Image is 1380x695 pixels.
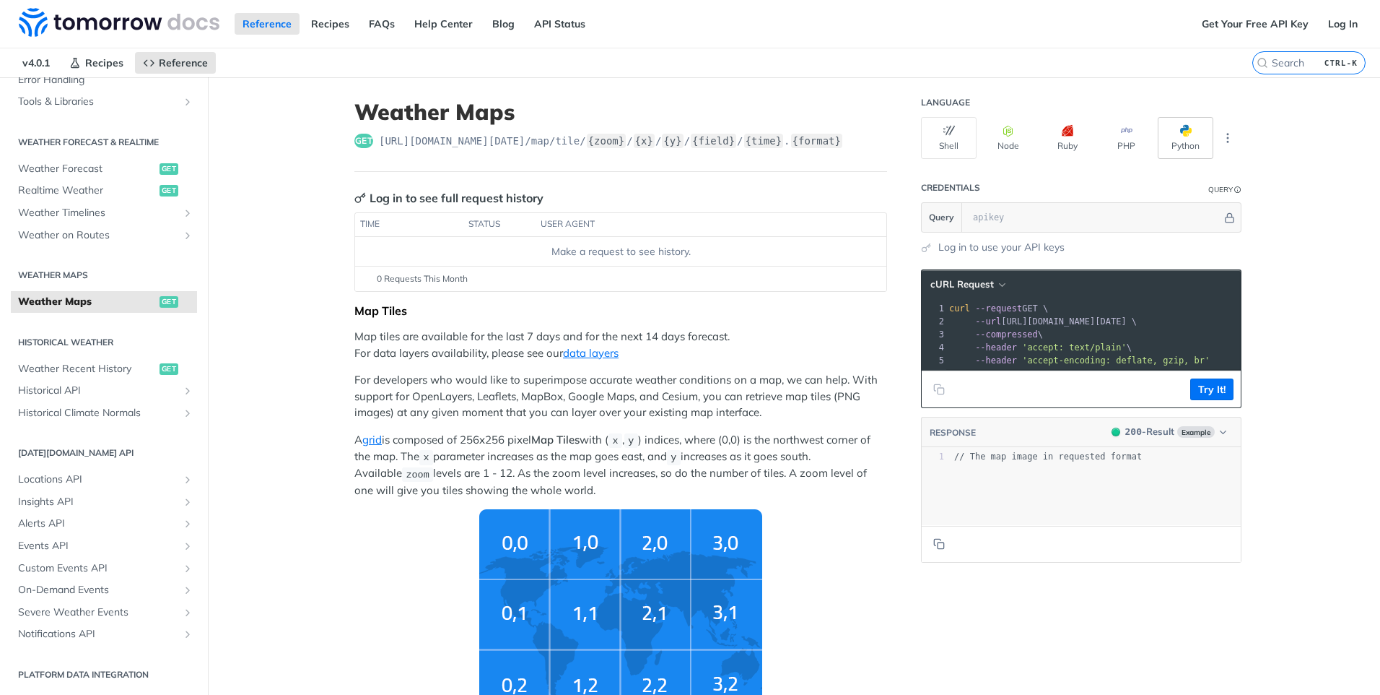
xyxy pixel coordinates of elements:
input: apikey [966,203,1222,232]
div: Make a request to see history. [361,244,881,259]
button: Python [1158,117,1213,159]
div: 1 [922,451,944,463]
span: Reference [159,56,208,69]
label: {x} [634,134,655,148]
a: API Status [526,13,593,35]
div: 2 [922,315,946,328]
button: Show subpages for Weather on Routes [182,230,193,241]
div: 1 [922,302,946,315]
a: Weather Forecastget [11,158,197,180]
a: Log in to use your API keys [938,240,1065,255]
button: RESPONSE [929,426,977,440]
span: 200 [1125,426,1142,437]
a: Tools & LibrariesShow subpages for Tools & Libraries [11,91,197,113]
p: For developers who would like to superimpose accurate weather conditions on a map, we can help. W... [354,372,887,421]
div: Language [921,97,970,108]
span: Custom Events API [18,561,178,576]
span: x [612,436,618,446]
span: get [160,363,178,375]
a: Blog [484,13,523,35]
span: --url [975,316,1001,327]
button: Show subpages for Custom Events API [182,563,193,574]
span: --header [975,355,1017,366]
a: data layers [563,346,619,360]
span: Error Handling [18,73,193,87]
span: Weather Forecast [18,162,156,176]
span: https://api.tomorrow.io/v4/map/tile/{zoom}/{x}/{y}/{field}/{time}.{format} [379,134,843,148]
span: Severe Weather Events [18,605,178,620]
span: Recipes [85,56,123,69]
img: Tomorrow.io Weather API Docs [19,8,219,37]
a: Reference [235,13,300,35]
button: Query [922,203,962,232]
span: 'accept: text/plain' [1022,342,1127,353]
span: Insights API [18,495,178,509]
div: 5 [922,354,946,367]
a: Weather Recent Historyget [11,358,197,380]
a: Weather TimelinesShow subpages for Weather Timelines [11,202,197,224]
p: A is composed of 256x256 pixel with ( , ) indices, where (0,0) is the northwest corner of the map... [354,432,887,498]
svg: More ellipsis [1221,131,1234,144]
span: [URL][DOMAIN_NAME][DATE] \ [949,316,1137,327]
button: Try It! [1190,379,1233,400]
a: Historical APIShow subpages for Historical API [11,380,197,402]
span: Example [1177,426,1215,438]
button: Shell [921,117,977,159]
span: --compressed [975,329,1038,340]
span: Notifications API [18,627,178,642]
button: Show subpages for Tools & Libraries [182,96,193,108]
a: On-Demand EventsShow subpages for On-Demand Events [11,579,197,601]
button: Show subpages for Weather Timelines [182,207,193,219]
span: 200 [1112,428,1120,436]
a: Recipes [303,13,357,35]
a: Weather on RoutesShow subpages for Weather on Routes [11,225,197,246]
div: Log in to see full request history [354,189,543,207]
div: 4 [922,341,946,354]
span: Weather Recent History [18,362,156,376]
span: Historical Climate Normals [18,406,178,420]
h1: Weather Maps [354,99,887,125]
button: Hide [1222,210,1237,225]
th: time [355,213,463,236]
a: Weather Mapsget [11,291,197,313]
th: user agent [536,213,857,236]
a: Alerts APIShow subpages for Alerts API [11,513,197,535]
span: GET \ [949,303,1048,314]
span: y [671,452,676,463]
span: x [423,452,429,463]
kbd: CTRL-K [1321,56,1361,70]
a: Insights APIShow subpages for Insights API [11,491,197,513]
button: Show subpages for Historical Climate Normals [182,407,193,419]
label: {time} [744,134,784,148]
a: Help Center [406,13,481,35]
th: status [463,213,536,236]
span: 'accept-encoding: deflate, gzip, br' [1022,355,1210,366]
button: Copy to clipboard [929,379,949,400]
span: Alerts API [18,517,178,531]
span: Query [929,211,954,224]
span: Locations API [18,472,178,487]
h2: [DATE][DOMAIN_NAME] API [11,446,197,459]
button: Show subpages for Historical API [182,385,193,397]
span: Events API [18,539,178,553]
i: Information [1234,186,1241,194]
button: Show subpages for Locations API [182,474,193,485]
label: {zoom} [587,134,626,148]
span: On-Demand Events [18,583,178,597]
div: QueryInformation [1208,184,1241,195]
a: Historical Climate NormalsShow subpages for Historical Climate Normals [11,402,197,424]
a: Log In [1320,13,1366,35]
a: Get Your Free API Key [1194,13,1316,35]
h2: Historical Weather [11,336,197,349]
button: Node [980,117,1036,159]
span: Weather Timelines [18,206,178,220]
label: {field} [691,134,736,148]
a: Realtime Weatherget [11,180,197,202]
a: Error Handling [11,69,197,91]
button: Show subpages for Severe Weather Events [182,607,193,618]
a: Custom Events APIShow subpages for Custom Events API [11,558,197,579]
a: Locations APIShow subpages for Locations API [11,469,197,491]
button: Show subpages for Alerts API [182,518,193,530]
span: Historical API [18,384,178,398]
a: grid [362,433,382,446]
